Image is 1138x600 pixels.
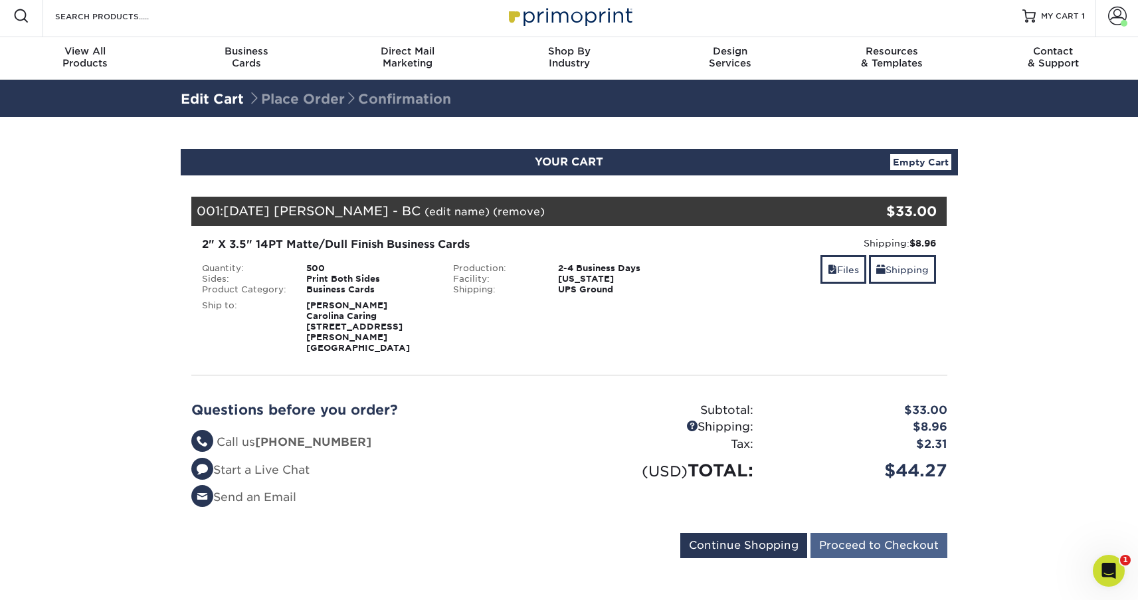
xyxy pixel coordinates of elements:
[650,37,811,80] a: DesignServices
[223,203,421,218] span: [DATE] [PERSON_NAME] - BC
[973,45,1134,57] span: Contact
[5,37,166,80] a: View AllProducts
[763,436,957,453] div: $2.31
[296,263,443,274] div: 500
[255,435,371,449] strong: [PHONE_NUMBER]
[680,533,807,558] input: Continue Shopping
[973,37,1134,80] a: Contact& Support
[811,45,973,57] span: Resources
[763,419,957,436] div: $8.96
[181,91,244,107] a: Edit Cart
[890,154,951,170] a: Empty Cart
[191,463,310,476] a: Start a Live Chat
[54,8,183,24] input: SEARCH PRODUCTS.....
[443,284,548,295] div: Shipping:
[191,197,821,226] div: 001:
[191,434,559,451] li: Call us
[493,205,545,218] a: (remove)
[327,37,488,80] a: Direct MailMarketing
[1093,555,1125,587] iframe: Intercom live chat
[1082,11,1085,21] span: 1
[876,264,886,275] span: shipping
[192,284,297,295] div: Product Category:
[425,205,490,218] a: (edit name)
[821,201,937,221] div: $33.00
[165,45,327,69] div: Cards
[1120,555,1131,565] span: 1
[642,462,688,480] small: (USD)
[569,458,763,483] div: TOTAL:
[763,402,957,419] div: $33.00
[503,1,636,30] img: Primoprint
[810,533,947,558] input: Proceed to Checkout
[650,45,811,69] div: Services
[192,274,297,284] div: Sides:
[705,237,937,250] div: Shipping:
[909,238,936,249] strong: $8.96
[191,402,559,418] h2: Questions before you order?
[569,419,763,436] div: Shipping:
[296,274,443,284] div: Print Both Sides
[488,45,650,69] div: Industry
[548,284,695,295] div: UPS Ground
[650,45,811,57] span: Design
[811,37,973,80] a: Resources& Templates
[5,45,166,57] span: View All
[5,45,166,69] div: Products
[327,45,488,69] div: Marketing
[443,274,548,284] div: Facility:
[192,300,297,353] div: Ship to:
[327,45,488,57] span: Direct Mail
[763,458,957,483] div: $44.27
[1041,11,1079,22] span: MY CART
[488,37,650,80] a: Shop ByIndustry
[202,237,685,252] div: 2" X 3.5" 14PT Matte/Dull Finish Business Cards
[165,45,327,57] span: Business
[488,45,650,57] span: Shop By
[535,155,603,168] span: YOUR CART
[569,402,763,419] div: Subtotal:
[548,263,695,274] div: 2-4 Business Days
[828,264,837,275] span: files
[443,263,548,274] div: Production:
[973,45,1134,69] div: & Support
[548,274,695,284] div: [US_STATE]
[569,436,763,453] div: Tax:
[192,263,297,274] div: Quantity:
[191,490,296,504] a: Send an Email
[869,255,936,284] a: Shipping
[165,37,327,80] a: BusinessCards
[296,284,443,295] div: Business Cards
[811,45,973,69] div: & Templates
[248,91,451,107] span: Place Order Confirmation
[820,255,866,284] a: Files
[306,300,410,353] strong: [PERSON_NAME] Carolina Caring [STREET_ADDRESS][PERSON_NAME] [GEOGRAPHIC_DATA]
